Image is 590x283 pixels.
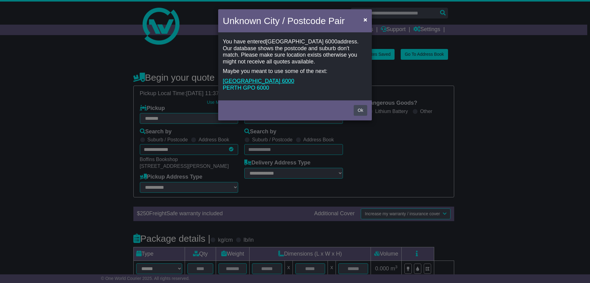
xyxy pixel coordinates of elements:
h4: Unknown City / Postcode Pair [223,14,345,28]
span: PERTH GPO [223,85,255,91]
a: PERTH GPO 6000 [223,85,269,91]
p: Maybe you meant to use some of the next: [223,68,367,75]
span: 6000 [282,78,294,84]
button: Close [360,13,370,26]
span: × [364,16,367,23]
span: 6000 [257,85,269,91]
p: You have entered address. Our database shows the postcode and suburb don't match. Please make sur... [223,38,367,65]
a: [GEOGRAPHIC_DATA] 6000 [223,78,294,84]
span: [GEOGRAPHIC_DATA] [266,38,323,45]
span: [GEOGRAPHIC_DATA] [223,78,280,84]
span: 6000 [325,38,337,45]
button: Ok [354,105,367,116]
